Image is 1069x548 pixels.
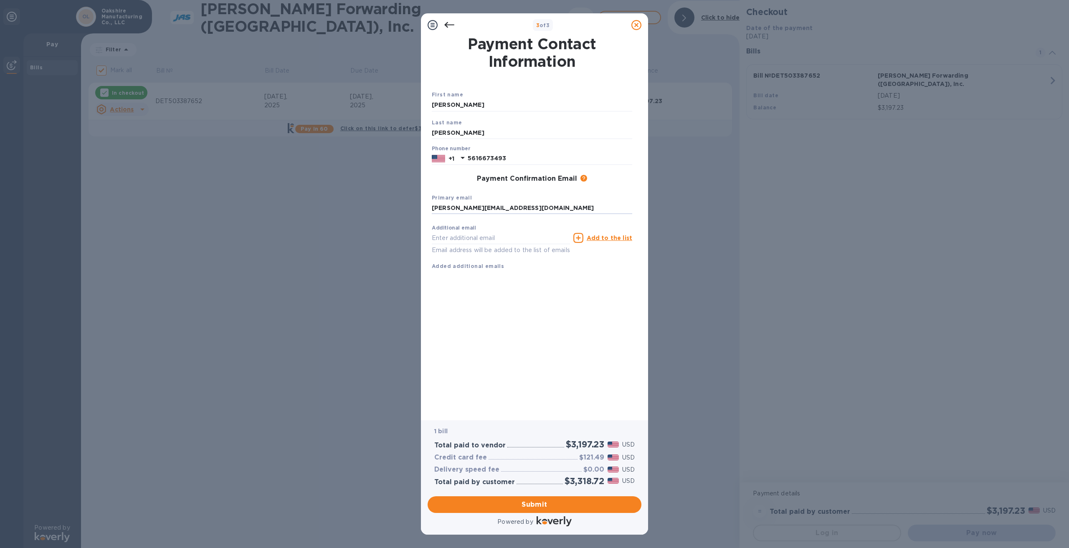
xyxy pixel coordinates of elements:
input: Enter your last name [432,126,632,139]
p: USD [622,477,635,485]
h3: Total paid to vendor [434,442,506,450]
img: USD [608,467,619,472]
input: Enter additional email [432,232,570,244]
h2: $3,197.23 [566,439,604,450]
input: Enter your phone number [468,152,632,165]
h2: $3,318.72 [565,476,604,486]
p: Powered by [497,518,533,526]
input: Enter your first name [432,99,632,111]
label: Phone number [432,146,470,152]
h3: Total paid by customer [434,478,515,486]
img: Logo [537,516,572,526]
u: Add to the list [587,235,632,241]
img: US [432,154,445,163]
b: Primary email [432,194,472,201]
h3: $0.00 [583,466,604,474]
h3: Payment Confirmation Email [477,175,577,183]
b: First name [432,91,463,98]
button: Submit [428,496,641,513]
b: Last name [432,119,462,126]
h1: Payment Contact Information [432,35,632,70]
span: 3 [536,22,540,28]
p: USD [622,465,635,474]
h3: Credit card fee [434,454,487,462]
b: 1 bill [434,428,448,434]
b: Added additional emails [432,263,504,269]
p: USD [622,440,635,449]
h3: Delivery speed fee [434,466,499,474]
img: USD [608,442,619,447]
h3: $121.49 [579,454,604,462]
p: Email address will be added to the list of emails [432,245,570,255]
img: USD [608,478,619,484]
label: Additional email [432,226,476,231]
span: Submit [434,500,635,510]
b: of 3 [536,22,550,28]
img: USD [608,455,619,460]
input: Enter your primary name [432,202,632,215]
p: USD [622,453,635,462]
p: +1 [448,154,454,163]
